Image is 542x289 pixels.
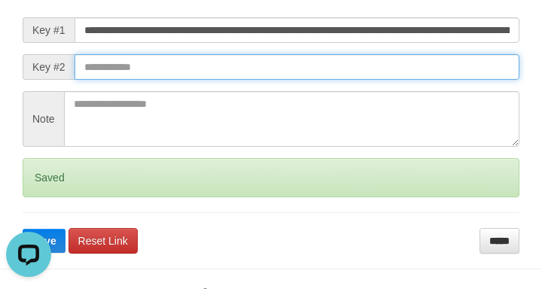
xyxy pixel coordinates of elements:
a: Reset Link [69,228,138,254]
button: Open LiveChat chat widget [6,6,51,51]
div: Saved [23,158,519,197]
span: Key #1 [23,17,75,43]
span: Key #2 [23,54,75,80]
span: Note [23,91,64,147]
span: Reset Link [78,235,128,247]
